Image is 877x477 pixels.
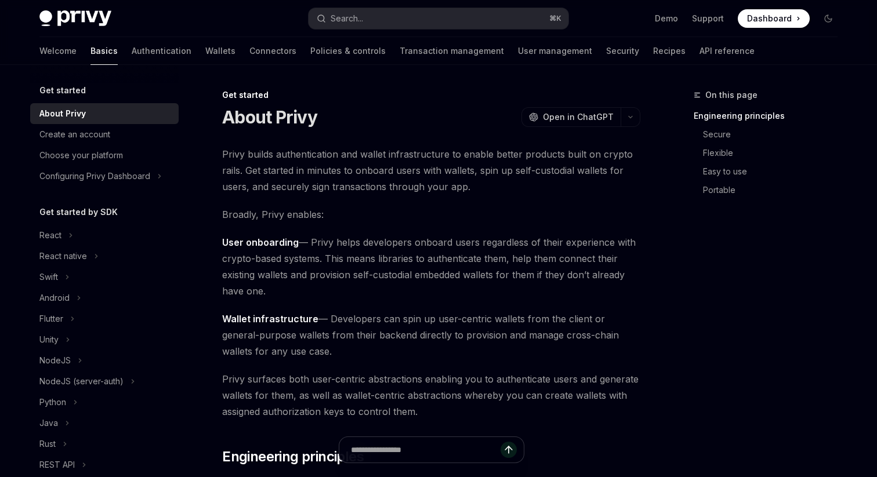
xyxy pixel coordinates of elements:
span: Dashboard [747,13,792,24]
h5: Get started by SDK [39,205,118,219]
div: Get started [222,89,640,101]
div: Configuring Privy Dashboard [39,169,150,183]
button: Toggle Swift section [30,267,179,287]
span: — Privy helps developers onboard users regardless of their experience with crypto-based systems. ... [222,234,640,299]
a: Security [606,37,639,65]
a: Authentication [132,37,191,65]
a: Basics [90,37,118,65]
a: API reference [700,37,755,65]
a: Demo [655,13,678,24]
div: React native [39,249,87,263]
a: Portable [694,181,847,199]
button: Toggle Unity section [30,329,179,350]
div: React [39,228,61,242]
span: Broadly, Privy enables: [222,206,640,223]
button: Toggle React section [30,225,179,246]
div: Python [39,395,66,409]
a: Create an account [30,124,179,145]
span: ⌘ K [549,14,561,23]
img: dark logo [39,10,111,27]
input: Ask a question... [351,437,501,463]
a: Dashboard [738,9,810,28]
span: On this page [705,88,758,102]
a: Policies & controls [310,37,386,65]
a: Support [692,13,724,24]
button: Toggle React native section [30,246,179,267]
div: REST API [39,458,75,472]
button: Toggle Python section [30,392,179,413]
div: Flutter [39,312,63,326]
div: Create an account [39,128,110,141]
strong: Wallet infrastructure [222,313,318,325]
button: Toggle REST API section [30,454,179,475]
div: Choose your platform [39,148,123,162]
h5: Get started [39,83,86,97]
button: Toggle Java section [30,413,179,434]
div: About Privy [39,107,86,121]
button: Toggle Rust section [30,434,179,454]
a: Easy to use [694,162,847,181]
button: Toggle dark mode [819,9,838,28]
div: Rust [39,437,56,451]
button: Toggle NodeJS (server-auth) section [30,371,179,392]
a: Recipes [653,37,686,65]
a: Welcome [39,37,77,65]
a: Flexible [694,144,847,162]
a: Transaction management [400,37,504,65]
div: Unity [39,333,59,347]
button: Toggle NodeJS section [30,350,179,371]
a: Secure [694,125,847,144]
button: Open search [309,8,568,29]
span: — Developers can spin up user-centric wallets from the client or general-purpose wallets from the... [222,311,640,359]
a: About Privy [30,103,179,124]
a: Wallets [205,37,235,65]
span: Open in ChatGPT [543,111,614,123]
span: Privy surfaces both user-centric abstractions enabling you to authenticate users and generate wal... [222,371,640,420]
strong: User onboarding [222,236,299,248]
h1: About Privy [222,107,317,128]
div: Search... [331,12,363,26]
div: NodeJS (server-auth) [39,374,124,388]
a: Choose your platform [30,145,179,166]
div: Swift [39,270,58,284]
span: Privy builds authentication and wallet infrastructure to enable better products built on crypto r... [222,146,640,195]
div: Java [39,416,58,430]
a: Connectors [249,37,296,65]
div: Android [39,291,70,305]
button: Toggle Android section [30,287,179,308]
button: Send message [501,442,517,458]
button: Toggle Configuring Privy Dashboard section [30,166,179,187]
button: Toggle Flutter section [30,308,179,329]
div: NodeJS [39,354,71,367]
a: Engineering principles [694,107,847,125]
a: User management [518,37,592,65]
button: Open in ChatGPT [521,107,621,127]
